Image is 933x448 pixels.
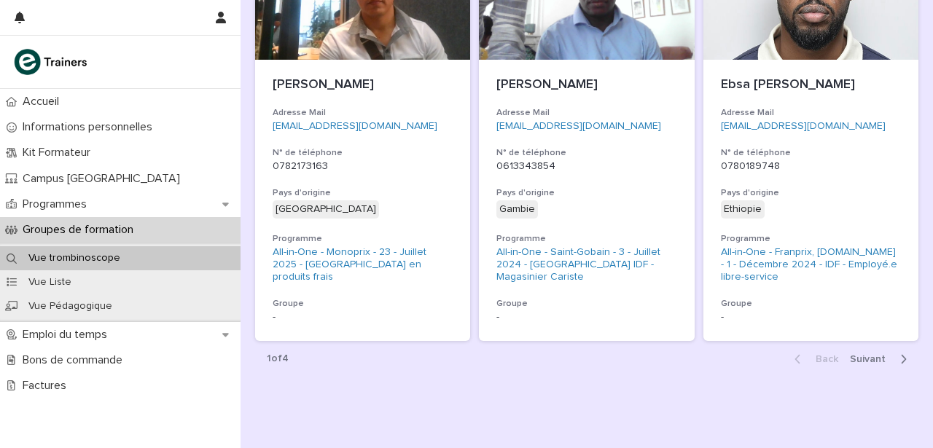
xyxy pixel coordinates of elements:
[496,311,676,323] p: -
[844,353,918,366] button: Next
[496,187,676,199] h3: Pays d'origine
[273,107,453,119] h3: Adresse Mail
[496,121,661,131] a: [EMAIL_ADDRESS][DOMAIN_NAME]
[17,146,102,160] p: Kit Formateur
[17,300,124,313] p: Vue Pédagogique
[255,341,300,377] p: 1 of 4
[496,200,538,219] div: Gambie
[496,246,676,283] a: All-in-One - Saint-Gobain - 3 - Juillet 2024 - [GEOGRAPHIC_DATA] IDF - Magasinier Cariste
[721,160,901,173] p: 0780189748
[721,107,901,119] h3: Adresse Mail
[721,187,901,199] h3: Pays d'origine
[721,233,901,245] h3: Programme
[17,328,119,342] p: Emploi du temps
[17,276,83,288] p: Vue Liste
[273,246,453,283] a: All-in-One - Monoprix - 23 - Juillet 2025 - [GEOGRAPHIC_DATA] en produits frais
[273,147,453,159] h3: N° de téléphone
[721,311,901,323] p: -
[17,252,132,264] p: Vue trombinoscope
[721,77,901,93] p: Ebsa [PERSON_NAME]
[273,77,453,93] p: [PERSON_NAME]
[17,172,192,186] p: Campus [GEOGRAPHIC_DATA]
[496,233,676,245] h3: Programme
[17,95,71,109] p: Accueil
[17,197,98,211] p: Programmes
[273,121,437,131] a: [EMAIL_ADDRESS][DOMAIN_NAME]
[273,298,453,310] h3: Groupe
[783,353,844,366] button: Back
[17,223,145,237] p: Groupes de formation
[496,160,676,173] p: 0613343854
[721,121,886,131] a: [EMAIL_ADDRESS][DOMAIN_NAME]
[17,353,134,367] p: Bons de commande
[12,47,92,76] img: K0CqGN7SDeD6s4JG8KQk
[721,246,901,283] a: All-in-One - Franprix, [DOMAIN_NAME] - 1 - Décembre 2024 - IDF - Employé.e libre-service
[807,354,838,364] span: Back
[721,298,901,310] h3: Groupe
[850,354,894,364] span: Next
[17,379,78,393] p: Factures
[721,200,765,219] div: Ethiopie
[496,107,676,119] h3: Adresse Mail
[273,233,453,245] h3: Programme
[17,120,164,134] p: Informations personnelles
[721,147,901,159] h3: N° de téléphone
[273,187,453,199] h3: Pays d'origine
[496,77,676,93] p: [PERSON_NAME]
[496,298,676,310] h3: Groupe
[273,160,453,173] p: 0782173163
[273,200,379,219] div: [GEOGRAPHIC_DATA]
[496,147,676,159] h3: N° de téléphone
[273,311,453,323] p: -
